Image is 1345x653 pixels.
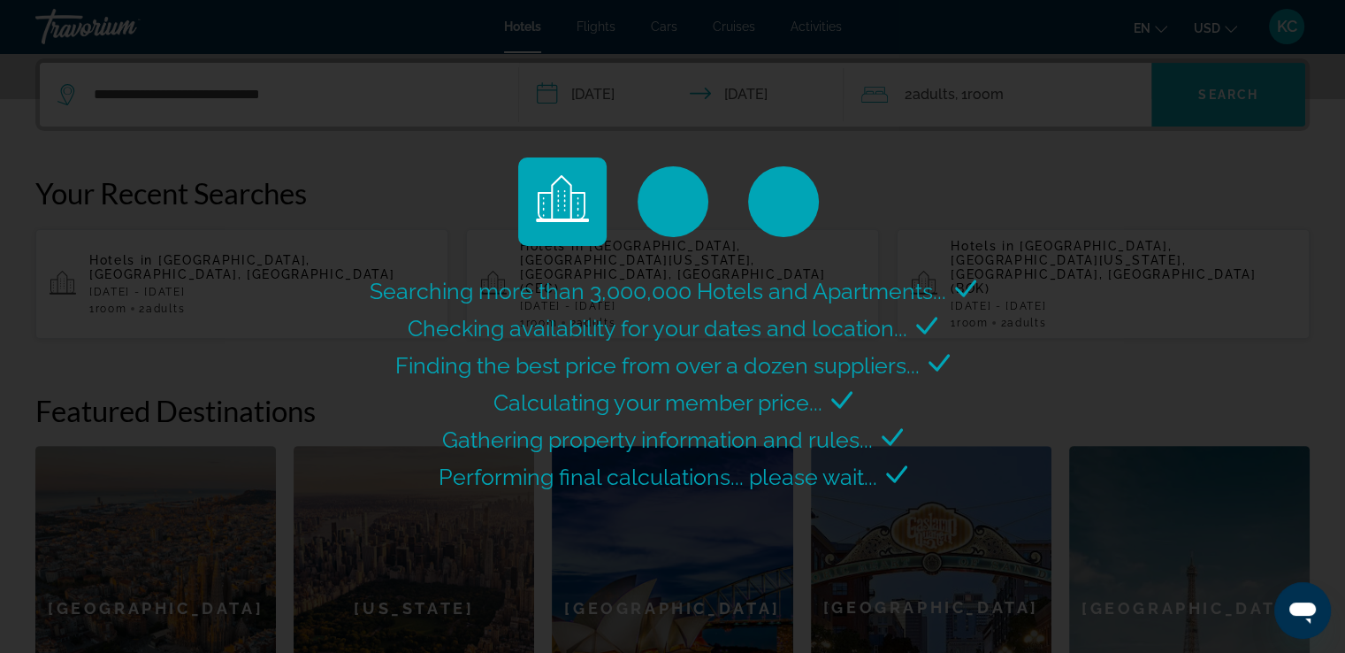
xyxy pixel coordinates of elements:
span: Checking availability for your dates and location... [408,315,907,342]
span: Finding the best price from over a dozen suppliers... [395,352,920,379]
iframe: Button to launch messaging window [1274,582,1331,639]
span: Searching more than 3,000,000 Hotels and Apartments... [370,278,946,304]
span: Gathering property information and rules... [442,426,873,453]
span: Calculating your member price... [493,389,822,416]
span: Performing final calculations... please wait... [439,464,877,490]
